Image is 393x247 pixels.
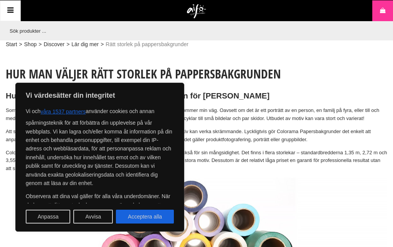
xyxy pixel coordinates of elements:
[26,192,174,244] p: Observera att dina val gäller för alla våra underdomäner. När du har gett ditt samtycke kommer en...
[73,210,113,224] button: Avvisa
[6,21,383,40] input: Sök produkter ...
[187,4,206,19] img: logo.png
[6,40,17,48] a: Start
[6,149,387,173] p: Colorama pappersbakgrund utmärker sig inte bara för sitt stora färgutbud utan också för sin mångs...
[26,91,174,100] p: Vi värdesätter din integritet
[38,40,41,48] span: >
[26,105,174,187] p: Vi och använder cookies och annan spårningsteknik för att förbättra din upplevelse på vår webbpla...
[66,40,69,48] span: >
[6,90,387,102] h2: Hur du Väljer Rätt Storlek på Papperbakgrunden för [PERSON_NAME]
[44,40,64,48] a: Discover
[6,107,387,123] p: Som fotograf är det avgörande att vara förberedd på de olika fotouppdrag som kommer min väg. Oavs...
[26,210,70,224] button: Anpassa
[101,40,104,48] span: >
[41,105,86,118] button: våra 1537 partners
[71,40,99,48] a: Lär dig mer
[6,65,387,82] h1: Hur man väljer rätt storlek på pappersbakgrunden
[19,40,22,48] span: >
[116,210,174,224] button: Acceptera alla
[24,40,37,48] a: Shop
[106,40,188,48] span: Rätt storlek på pappersbakgrunder
[15,83,184,232] div: Vi värdesätter din integritet
[6,128,387,144] p: Att sätta upp ett bakgrundssystem som kan hantera detta breda spektrum av motiv kan verka skrämma...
